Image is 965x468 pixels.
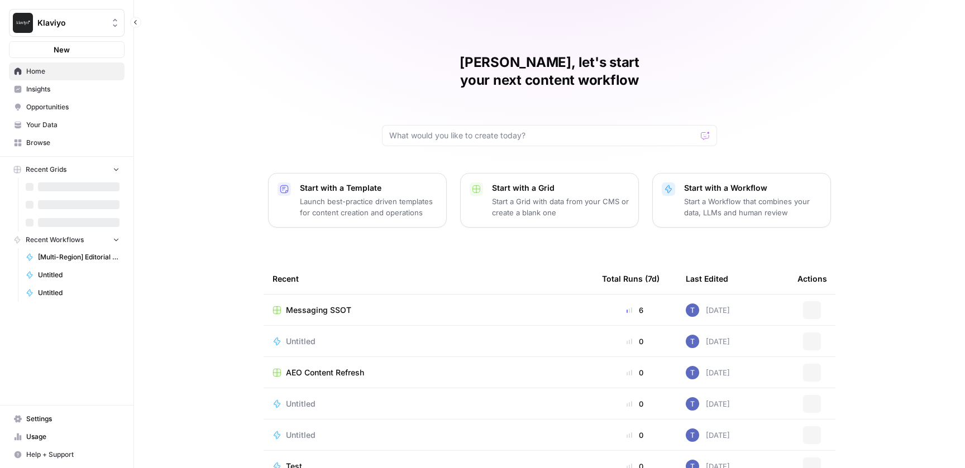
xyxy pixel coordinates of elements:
div: [DATE] [686,366,730,379]
span: Untitled [286,398,316,409]
button: Workspace: Klaviyo [9,9,125,37]
span: Untitled [286,336,316,347]
img: x8yczxid6s1iziywf4pp8m9fenlh [686,366,699,379]
button: Recent Grids [9,161,125,178]
button: Start with a TemplateLaunch best-practice driven templates for content creation and operations [268,173,447,228]
p: Start with a Template [300,182,437,194]
a: Messaging SSOT [273,305,584,316]
button: Recent Workflows [9,231,125,248]
p: Start a Grid with data from your CMS or create a blank one [492,196,629,218]
a: AEO Content Refresh [273,367,584,378]
input: What would you like to create today? [389,130,696,141]
p: Start with a Workflow [684,182,821,194]
a: Settings [9,410,125,428]
span: New [54,44,70,55]
span: Recent Workflows [26,235,84,245]
img: x8yczxid6s1iziywf4pp8m9fenlh [686,335,699,348]
div: 0 [602,398,668,409]
span: [Multi-Region] Editorial feature page [38,252,120,262]
span: Klaviyo [37,17,105,28]
div: [DATE] [686,397,730,411]
span: Messaging SSOT [286,305,351,316]
span: Untitled [286,430,316,441]
div: Total Runs (7d) [602,263,660,294]
a: Untitled [273,336,584,347]
img: x8yczxid6s1iziywf4pp8m9fenlh [686,397,699,411]
a: Opportunities [9,98,125,116]
span: Opportunities [26,102,120,112]
a: Browse [9,134,125,152]
p: Start with a Grid [492,182,629,194]
div: 0 [602,336,668,347]
a: Home [9,62,125,80]
button: Start with a WorkflowStart a Workflow that combines your data, LLMs and human review [652,173,831,228]
span: Browse [26,138,120,148]
span: AEO Content Refresh [286,367,364,378]
a: Your Data [9,116,125,134]
a: Untitled [21,284,125,302]
h1: [PERSON_NAME], let's start your next content workflow [382,54,717,89]
a: Untitled [273,398,584,409]
img: Klaviyo Logo [13,13,33,33]
div: Last Edited [686,263,728,294]
div: Recent [273,263,584,294]
a: Insights [9,80,125,98]
span: Recent Grids [26,165,66,175]
img: x8yczxid6s1iziywf4pp8m9fenlh [686,428,699,442]
span: Settings [26,414,120,424]
span: Untitled [38,270,120,280]
span: Untitled [38,288,120,298]
span: Usage [26,432,120,442]
div: Actions [797,263,827,294]
img: x8yczxid6s1iziywf4pp8m9fenlh [686,303,699,317]
div: [DATE] [686,335,730,348]
div: 0 [602,430,668,441]
button: Start with a GridStart a Grid with data from your CMS or create a blank one [460,173,639,228]
div: 0 [602,367,668,378]
button: New [9,41,125,58]
div: 6 [602,305,668,316]
a: [Multi-Region] Editorial feature page [21,248,125,266]
span: Insights [26,84,120,94]
span: Help + Support [26,450,120,460]
a: Untitled [21,266,125,284]
span: Home [26,66,120,76]
div: [DATE] [686,428,730,442]
p: Launch best-practice driven templates for content creation and operations [300,196,437,218]
span: Your Data [26,120,120,130]
a: Usage [9,428,125,446]
div: [DATE] [686,303,730,317]
button: Help + Support [9,446,125,464]
a: Untitled [273,430,584,441]
p: Start a Workflow that combines your data, LLMs and human review [684,196,821,218]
